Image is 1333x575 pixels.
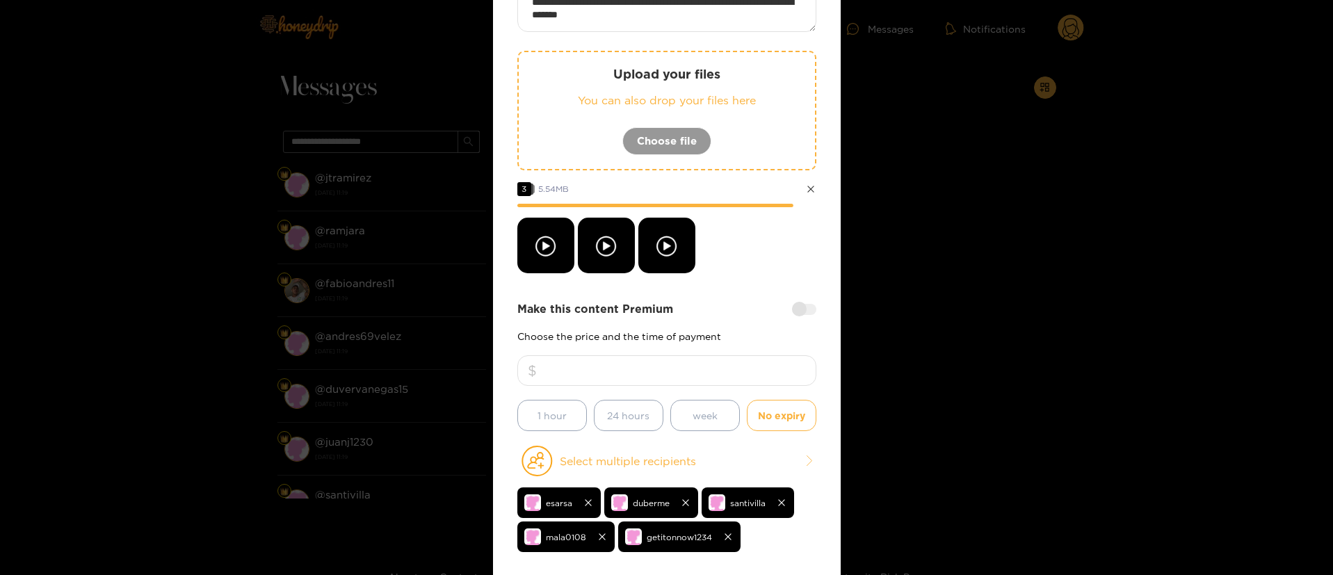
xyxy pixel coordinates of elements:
[517,445,816,477] button: Select multiple recipients
[538,407,567,423] span: 1 hour
[622,127,711,155] button: Choose file
[547,66,787,82] p: Upload your files
[524,494,541,511] img: no-avatar.png
[611,494,628,511] img: no-avatar.png
[538,184,569,193] span: 5.54 MB
[517,301,673,317] strong: Make this content Premium
[546,495,572,511] span: esarsa
[709,494,725,511] img: no-avatar.png
[758,407,805,423] span: No expiry
[547,92,787,108] p: You can also drop your files here
[670,400,740,431] button: week
[633,495,670,511] span: duberme
[594,400,663,431] button: 24 hours
[607,407,649,423] span: 24 hours
[546,529,586,545] span: mala0108
[693,407,718,423] span: week
[524,528,541,545] img: no-avatar.png
[517,331,816,341] p: Choose the price and the time of payment
[730,495,766,511] span: santivilla
[647,529,712,545] span: getitonnow1234
[625,528,642,545] img: no-avatar.png
[517,182,531,196] span: 3
[517,400,587,431] button: 1 hour
[747,400,816,431] button: No expiry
